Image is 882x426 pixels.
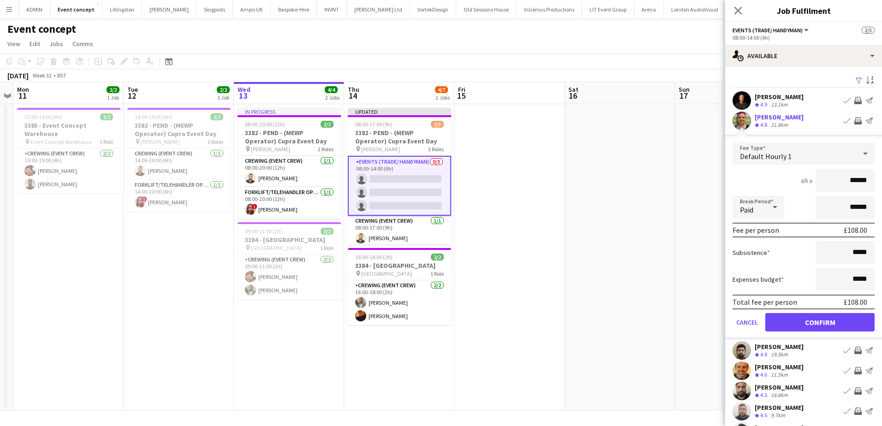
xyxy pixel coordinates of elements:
[102,0,142,18] button: Lillingston
[127,85,138,94] span: Tue
[24,113,62,120] span: 15:00-19:00 (4h)
[760,412,767,419] span: 4.5
[568,85,578,94] span: Sat
[733,275,784,284] label: Expenses budget
[348,261,451,270] h3: 3384 - [GEOGRAPHIC_DATA]
[19,0,50,18] button: ADMIN
[348,129,451,145] h3: 3382 - PEND - (MEWP Operator) Cupra Event Day
[17,108,120,193] div: 15:00-19:00 (4h)2/23385 - Event Concept Warehouse Event Concept Warehouse1 RoleCrewing (Event Cre...
[755,403,804,412] div: [PERSON_NAME]
[348,108,451,244] app-job-card: Updated08:00-17:00 (9h)2/53382 - PEND - (MEWP Operator) Cupra Event Day [PERSON_NAME]3 RolesEvent...
[457,90,465,101] span: 15
[49,40,63,48] span: Jobs
[677,90,690,101] span: 17
[740,205,753,214] span: Paid
[238,108,341,219] app-job-card: In progress08:00-20:00 (12h)2/23382 - PEND - (MEWP Operator) Cupra Event Day [PERSON_NAME]2 Roles...
[410,0,456,18] button: VortekDesign
[733,34,875,41] div: 08:00-14:00 (6h)
[355,121,393,128] span: 08:00-17:00 (9h)
[30,138,91,145] span: Event Concept Warehouse
[217,86,230,93] span: 2/2
[69,38,97,50] a: Comms
[7,71,29,80] div: [DATE]
[127,148,231,180] app-card-role: Crewing (Event Crew)1/114:00-20:00 (6h)[PERSON_NAME]
[238,187,341,219] app-card-role: Forklift/Telehandler operator1/108:00-20:00 (12h)![PERSON_NAME]
[317,0,347,18] button: INVNT
[435,86,448,93] span: 4/7
[361,270,412,277] span: [GEOGRAPHIC_DATA]
[57,72,66,79] div: BST
[431,254,444,260] span: 2/2
[679,85,690,94] span: Sun
[17,85,29,94] span: Mon
[755,383,804,391] div: [PERSON_NAME]
[760,371,767,378] span: 4.6
[517,0,582,18] button: InGenius Productions
[733,225,779,235] div: Fee per person
[733,27,803,34] span: Events (Trade/ Handyman)
[127,121,231,138] h3: 3382 - PEND - (MEWP Operator) Cupra Event Day
[17,121,120,138] h3: 3385 - Event Concept Warehouse
[7,40,20,48] span: View
[238,236,341,244] h3: 3384 - [GEOGRAPHIC_DATA]
[7,22,76,36] h1: Event concept
[428,146,444,153] span: 3 Roles
[238,254,341,299] app-card-role: Crewing (Event Crew)2/209:00-11:00 (2h)[PERSON_NAME][PERSON_NAME]
[325,86,338,93] span: 4/4
[430,270,444,277] span: 1 Role
[755,343,804,351] div: [PERSON_NAME]
[582,0,634,18] button: LIT Event Group
[733,313,762,331] button: Cancel
[733,297,797,307] div: Total fee per person
[197,0,233,18] button: Singpods
[238,129,341,145] h3: 3382 - PEND - (MEWP Operator) Cupra Event Day
[664,0,726,18] button: London AudioVisual
[50,0,102,18] button: Event concept
[361,146,400,153] span: [PERSON_NAME]
[769,412,787,420] div: 9.7km
[348,156,451,216] app-card-role: Events (Trade/ Handyman)0/308:00-14:00 (6h)
[318,146,334,153] span: 2 Roles
[725,5,882,17] h3: Job Fulfilment
[567,90,578,101] span: 16
[769,351,790,359] div: 19.5km
[348,280,451,325] app-card-role: Crewing (Event Crew)2/216:00-18:00 (2h)[PERSON_NAME][PERSON_NAME]
[431,121,444,128] span: 2/5
[321,121,334,128] span: 2/2
[217,94,229,101] div: 1 Job
[210,113,223,120] span: 2/2
[238,222,341,299] app-job-card: 09:00-11:00 (2h)2/23384 - [GEOGRAPHIC_DATA] [GEOGRAPHIC_DATA]1 RoleCrewing (Event Crew)2/209:00-1...
[755,93,804,101] div: [PERSON_NAME]
[458,85,465,94] span: Fri
[733,27,810,34] button: Events (Trade/ Handyman)
[141,138,180,145] span: [PERSON_NAME]
[755,363,804,371] div: [PERSON_NAME]
[740,152,792,161] span: Default Hourly 1
[760,121,767,128] span: 4.8
[127,108,231,211] app-job-card: 14:00-20:00 (6h)2/23382 - PEND - (MEWP Operator) Cupra Event Day [PERSON_NAME]2 RolesCrewing (Eve...
[238,108,341,115] div: In progress
[733,248,770,257] label: Subsistence
[844,225,867,235] div: £108.00
[233,0,271,18] button: Ampix UK
[142,0,197,18] button: [PERSON_NAME]
[100,138,113,145] span: 1 Role
[72,40,93,48] span: Comms
[348,248,451,325] app-job-card: 16:00-18:00 (2h)2/23384 - [GEOGRAPHIC_DATA] [GEOGRAPHIC_DATA]1 RoleCrewing (Event Crew)2/216:00-1...
[325,94,340,101] div: 2 Jobs
[16,90,29,101] span: 11
[30,72,54,79] span: Week 32
[755,113,804,121] div: [PERSON_NAME]
[435,94,450,101] div: 2 Jobs
[348,216,451,247] app-card-role: Crewing (Event Crew)1/108:00-17:00 (9h)[PERSON_NAME]
[251,244,302,251] span: [GEOGRAPHIC_DATA]
[107,94,119,101] div: 1 Job
[862,27,875,34] span: 2/5
[245,228,282,235] span: 09:00-11:00 (2h)
[142,196,147,202] span: !
[238,85,250,94] span: Wed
